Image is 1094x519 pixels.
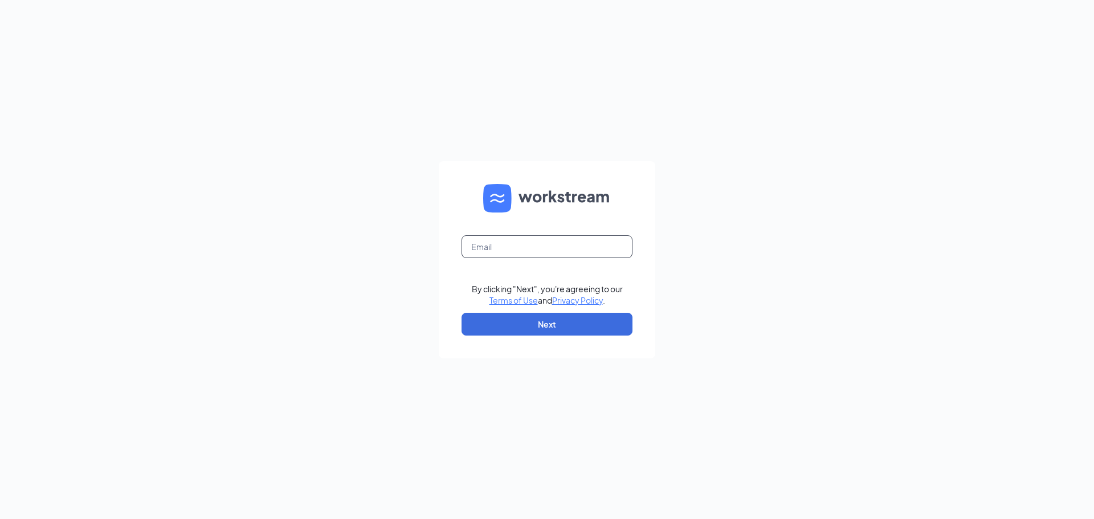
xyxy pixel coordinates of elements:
[483,184,611,212] img: WS logo and Workstream text
[472,283,623,306] div: By clicking "Next", you're agreeing to our and .
[462,313,632,336] button: Next
[489,295,538,305] a: Terms of Use
[552,295,603,305] a: Privacy Policy
[462,235,632,258] input: Email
